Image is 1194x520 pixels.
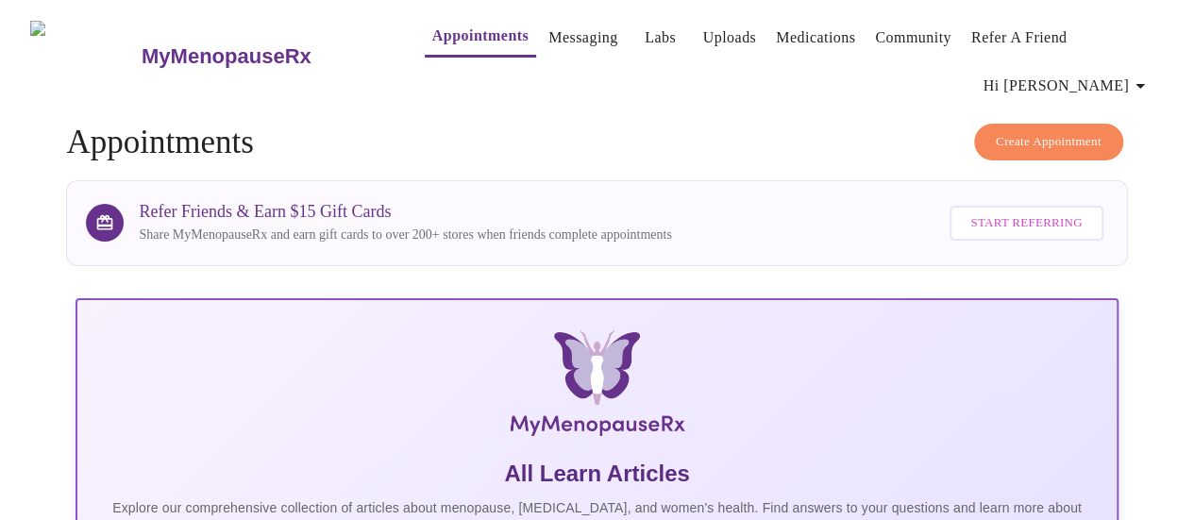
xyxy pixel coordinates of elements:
button: Uploads [696,19,765,57]
h3: MyMenopauseRx [142,44,311,69]
button: Hi [PERSON_NAME] [976,67,1159,105]
a: Labs [645,25,676,51]
a: Community [875,25,951,51]
button: Appointments [425,17,536,58]
img: MyMenopauseRx Logo [30,21,139,92]
h4: Appointments [66,124,1127,161]
a: Start Referring [945,196,1107,250]
a: Uploads [703,25,757,51]
a: Medications [776,25,855,51]
span: Start Referring [970,212,1082,234]
button: Labs [631,19,691,57]
button: Refer a Friend [964,19,1075,57]
h3: Refer Friends & Earn $15 Gift Cards [139,202,671,222]
a: Messaging [548,25,617,51]
span: Create Appointment [996,131,1102,153]
a: Refer a Friend [971,25,1068,51]
button: Create Appointment [974,124,1123,160]
a: Appointments [432,23,529,49]
button: Community [867,19,959,57]
img: MyMenopauseRx Logo [249,330,944,444]
button: Start Referring [950,206,1102,241]
p: Share MyMenopauseRx and earn gift cards to over 200+ stores when friends complete appointments [139,226,671,244]
button: Messaging [541,19,625,57]
span: Hi [PERSON_NAME] [984,73,1152,99]
a: MyMenopauseRx [139,24,386,90]
button: Medications [768,19,863,57]
h5: All Learn Articles [92,459,1101,489]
